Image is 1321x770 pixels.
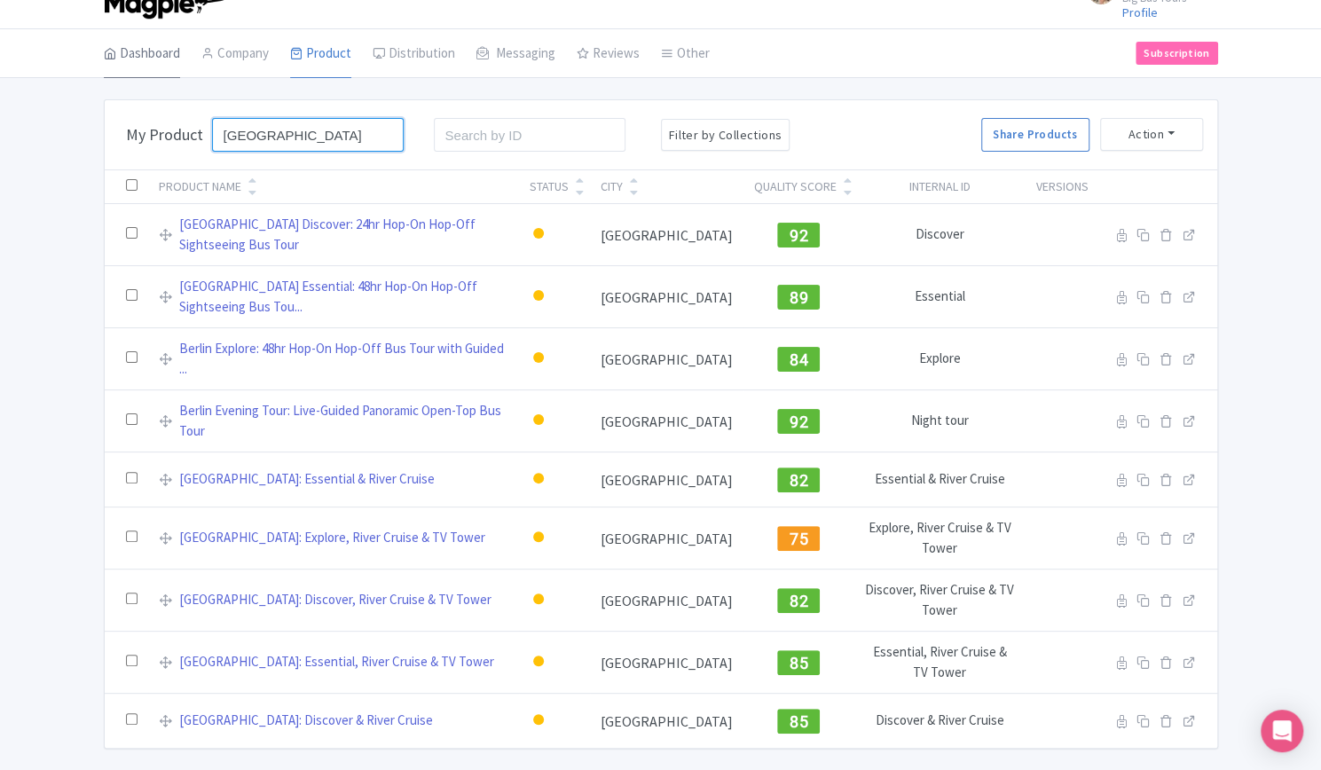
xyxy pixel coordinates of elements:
a: [GEOGRAPHIC_DATA] Discover: 24hr Hop-On Hop-Off Sightseeing Bus Tour [179,215,508,255]
div: Building [530,346,547,372]
a: Distribution [373,29,455,79]
a: Dashboard [104,29,180,79]
a: Other [661,29,710,79]
div: Building [530,587,547,613]
div: Building [530,467,547,492]
a: 92 [777,224,820,241]
a: 82 [777,589,820,607]
a: [GEOGRAPHIC_DATA]: Essential, River Cruise & TV Tower [179,652,494,672]
a: Berlin Explore: 48hr Hop-On Hop-Off Bus Tour with Guided ... [179,339,508,379]
a: [GEOGRAPHIC_DATA]: Essential & River Cruise [179,469,435,490]
a: Messaging [476,29,555,79]
span: 82 [790,592,808,610]
a: Company [201,29,269,79]
td: [GEOGRAPHIC_DATA] [590,570,743,632]
div: Quality Score [754,177,837,196]
td: [GEOGRAPHIC_DATA] [590,452,743,507]
span: 85 [790,712,808,731]
a: [GEOGRAPHIC_DATA] Essential: 48hr Hop-On Hop-Off Sightseeing Bus Tou... [179,277,508,317]
a: Berlin Evening Tour: Live-Guided Panoramic Open-Top Bus Tour [179,401,508,441]
a: Product [290,29,351,79]
td: Essential & River Cruise [854,452,1026,507]
div: Building [530,525,547,551]
a: Share Products [981,118,1089,152]
span: 85 [790,654,808,672]
span: 92 [790,412,808,431]
button: Filter by Collections [661,119,790,152]
a: Subscription [1136,42,1217,65]
h3: My Product [126,125,203,145]
td: [GEOGRAPHIC_DATA] [590,694,743,749]
div: Product Name [159,177,241,196]
div: Status [530,177,569,196]
td: [GEOGRAPHIC_DATA] [590,507,743,570]
div: Building [530,222,547,247]
a: 85 [777,651,820,669]
div: Building [530,708,547,734]
td: Essential [854,266,1026,328]
div: Building [530,408,547,434]
td: [GEOGRAPHIC_DATA] [590,328,743,390]
a: 82 [777,468,820,486]
td: [GEOGRAPHIC_DATA] [590,204,743,266]
a: Reviews [577,29,640,79]
a: 92 [777,410,820,428]
a: 89 [777,286,820,303]
div: City [601,177,623,196]
td: [GEOGRAPHIC_DATA] [590,632,743,694]
span: 89 [790,288,808,307]
button: Action [1100,118,1203,151]
td: [GEOGRAPHIC_DATA] [590,390,743,452]
td: Explore, River Cruise & TV Tower [854,507,1026,570]
span: 84 [790,350,808,369]
span: 75 [790,530,808,548]
a: 84 [777,348,820,365]
div: Building [530,649,547,675]
input: Search by ID [434,118,626,152]
span: 82 [790,471,808,490]
a: [GEOGRAPHIC_DATA]: Discover, River Cruise & TV Tower [179,590,491,610]
th: Internal ID [854,170,1026,204]
a: Profile [1122,4,1158,20]
td: Discover, River Cruise & TV Tower [854,570,1026,632]
td: Discover [854,204,1026,266]
span: 92 [790,226,808,245]
td: Explore [854,328,1026,390]
td: Night tour [854,390,1026,452]
a: 85 [777,710,820,727]
td: [GEOGRAPHIC_DATA] [590,266,743,328]
div: Building [530,284,547,310]
td: Essential, River Cruise & TV Tower [854,632,1026,694]
div: Open Intercom Messenger [1261,710,1303,752]
a: 75 [777,527,820,545]
a: [GEOGRAPHIC_DATA]: Discover & River Cruise [179,711,433,731]
td: Discover & River Cruise [854,694,1026,749]
a: [GEOGRAPHIC_DATA]: Explore, River Cruise & TV Tower [179,528,485,548]
th: Versions [1025,170,1098,204]
input: Search / Filter [212,118,405,152]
